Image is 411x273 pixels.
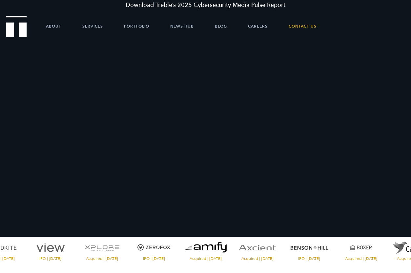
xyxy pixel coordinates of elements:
a: Portfolio [124,16,149,36]
span: IPO | [DATE] [26,257,75,261]
a: Visit the ZeroFox website [130,237,178,261]
a: Visit the XPlore website [78,237,126,261]
span: Acquired | [DATE] [181,257,230,261]
span: IPO | [DATE] [130,257,178,261]
img: Treble logo [6,16,27,37]
img: Boxer logo [337,237,385,258]
img: Benson Hill logo [285,237,334,258]
a: Contact Us [289,16,317,36]
a: Visit the View website [26,237,75,261]
a: Blog [215,16,227,36]
a: Services [82,16,103,36]
a: Visit the Benson Hill website [285,237,334,261]
img: XPlore logo [78,237,126,258]
span: IPO | [DATE] [285,257,334,261]
a: About [46,16,61,36]
span: Acquired | [DATE] [78,257,126,261]
a: Visit the Boxer website [337,237,385,261]
a: Visit the website [181,237,230,261]
a: News Hub [170,16,194,36]
img: Axcient logo [233,237,282,258]
img: ZeroFox logo [130,237,178,258]
a: Visit the Axcient website [233,237,282,261]
span: Acquired | [DATE] [337,257,385,261]
img: View logo [26,237,75,258]
span: Acquired | [DATE] [233,257,282,261]
a: Careers [248,16,268,36]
